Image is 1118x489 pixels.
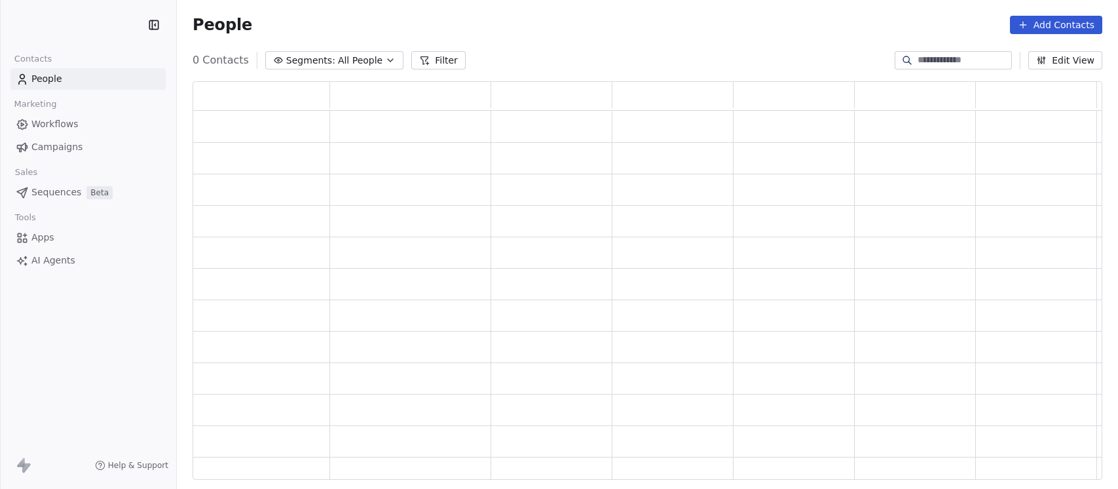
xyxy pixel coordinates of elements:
span: Segments: [286,54,335,68]
button: Add Contacts [1010,16,1102,34]
a: Apps [10,227,166,248]
a: Help & Support [95,460,168,471]
span: Sales [9,163,43,182]
span: Beta [86,186,113,199]
button: Filter [411,51,466,69]
span: Contacts [9,49,58,69]
a: Workflows [10,113,166,135]
span: AI Agents [31,254,75,267]
a: People [10,68,166,90]
span: Sequences [31,186,81,199]
span: Tools [9,208,41,227]
span: People [31,72,62,86]
span: 0 Contacts [193,52,249,68]
button: Edit View [1028,51,1102,69]
span: Campaigns [31,140,83,154]
span: All People [338,54,382,68]
a: Campaigns [10,136,166,158]
span: People [193,15,252,35]
a: AI Agents [10,250,166,271]
span: Apps [31,231,54,244]
span: Workflows [31,117,79,131]
span: Marketing [9,94,62,114]
span: Help & Support [108,460,168,471]
a: SequencesBeta [10,182,166,203]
